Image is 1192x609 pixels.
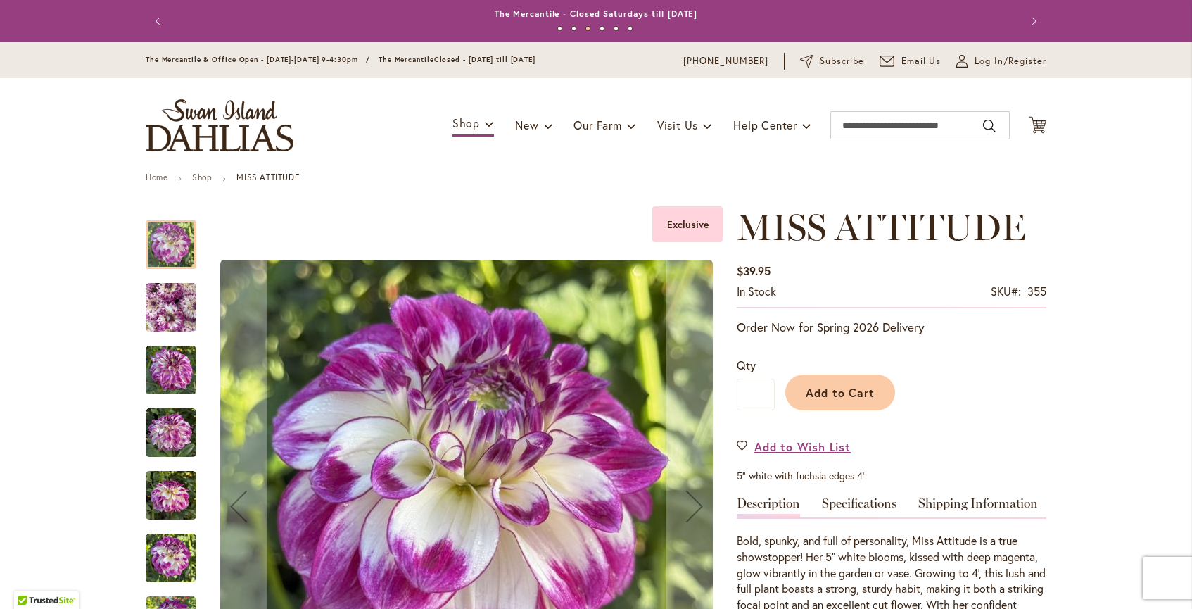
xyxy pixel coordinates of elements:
iframe: Launch Accessibility Center [11,559,50,598]
button: Next [1018,7,1046,35]
span: Qty [737,358,756,372]
span: Closed - [DATE] till [DATE] [434,55,535,64]
span: Shop [452,115,480,130]
div: MISS ATTITUDE [146,206,210,269]
p: 5” white with fuchsia edges 4’ [737,469,1046,483]
a: Subscribe [800,54,864,68]
span: Help Center [733,118,797,132]
a: Shop [192,172,212,182]
span: The Mercantile & Office Open - [DATE]-[DATE] 9-4:30pm / The Mercantile [146,55,434,64]
div: 355 [1027,284,1046,300]
button: 5 of 6 [614,26,619,31]
span: Add to Wish List [754,439,851,455]
span: In stock [737,284,776,299]
div: MISS ATTITUDE [146,394,210,457]
a: Log In/Register [956,54,1046,68]
span: Our Farm [573,118,621,132]
img: MISS ATTITUDE [146,470,196,521]
a: The Mercantile - Closed Saturdays till [DATE] [495,8,698,19]
a: Shipping Information [918,497,1038,517]
a: Email Us [880,54,941,68]
img: MISS ATTITUDE [146,282,196,333]
div: Exclusive [652,206,723,242]
img: MISS ATTITUDE [146,345,196,396]
button: 2 of 6 [571,26,576,31]
span: $39.95 [737,263,771,278]
div: MISS ATTITUDE [146,269,210,332]
span: Add to Cart [806,385,875,400]
a: Home [146,172,167,182]
button: 6 of 6 [628,26,633,31]
a: store logo [146,99,293,151]
span: MISS ATTITUDE [737,205,1026,249]
button: Add to Cart [785,375,895,410]
img: MISS ATTITUDE [146,408,196,458]
span: New [515,118,538,132]
span: Log In/Register [975,54,1046,68]
span: Email Us [901,54,941,68]
div: MISS ATTITUDE [146,457,210,520]
a: Add to Wish List [737,439,851,455]
div: MISS ATTITUDE [146,520,210,582]
a: Specifications [822,497,896,517]
button: 1 of 6 [557,26,562,31]
div: MISS ATTITUDE [146,332,210,394]
strong: MISS ATTITUDE [236,172,300,182]
span: Subscribe [820,54,864,68]
button: 4 of 6 [600,26,604,31]
p: Order Now for Spring 2026 Delivery [737,319,1046,336]
span: Visit Us [657,118,698,132]
img: MISS ATTITUDE [146,533,196,584]
a: [PHONE_NUMBER] [683,54,768,68]
button: 3 of 6 [585,26,590,31]
strong: SKU [991,284,1021,299]
button: Previous [146,7,174,35]
a: Description [737,497,800,517]
div: Availability [737,284,776,300]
